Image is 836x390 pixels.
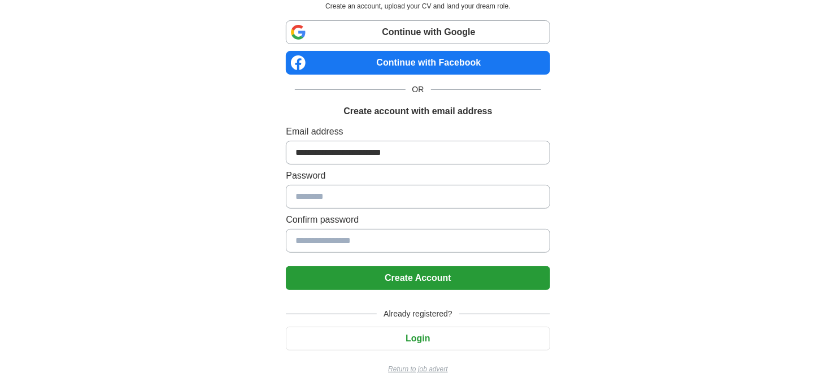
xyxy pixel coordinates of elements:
button: Login [286,327,550,350]
h1: Create account with email address [343,105,492,118]
span: OR [406,84,431,96]
a: Continue with Google [286,20,550,44]
label: Confirm password [286,213,550,227]
a: Login [286,333,550,343]
p: Create an account, upload your CV and land your dream role. [288,1,547,11]
label: Email address [286,125,550,138]
button: Create Account [286,266,550,290]
a: Continue with Facebook [286,51,550,75]
span: Already registered? [377,308,459,320]
a: Return to job advert [286,364,550,374]
label: Password [286,169,550,183]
